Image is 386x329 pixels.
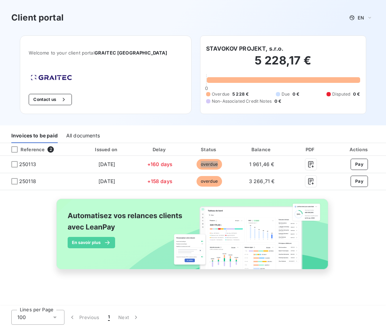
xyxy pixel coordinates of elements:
[147,161,172,167] span: +160 days
[197,176,222,187] span: overdue
[197,159,222,170] span: overdue
[351,176,368,187] button: Pay
[351,159,368,170] button: Pay
[95,50,168,56] span: GRAITEC [GEOGRAPHIC_DATA]
[79,146,135,153] div: Issued on
[232,91,249,97] span: 5 228 €
[205,85,208,91] span: 0
[212,98,272,104] span: Non-Associated Credit Notes
[6,146,45,153] div: Reference
[11,128,58,143] div: Invoices to be paid
[104,310,114,325] button: 1
[50,194,336,282] img: banner
[66,128,100,143] div: All documents
[358,15,364,21] span: EN
[11,11,64,24] h3: Client portal
[47,146,54,153] span: 2
[206,53,360,75] h2: 5 228,17 €
[114,310,144,325] button: Next
[236,146,288,153] div: Balance
[147,178,172,184] span: +158 days
[137,146,183,153] div: Delay
[29,94,72,105] button: Contact us
[212,91,229,97] span: Overdue
[29,73,74,83] img: Company logo
[206,44,284,53] h6: STAVOKOV PROJEKT, s.r.o.
[108,314,110,321] span: 1
[249,161,274,167] span: 1 961,46 €
[64,310,104,325] button: Previous
[19,178,36,185] span: 250118
[29,50,183,56] span: Welcome to your client portal
[19,161,36,168] span: 250113
[282,91,290,97] span: Due
[249,178,275,184] span: 3 266,71 €
[293,91,299,97] span: 0 €
[17,314,26,321] span: 100
[186,146,233,153] div: Status
[334,146,385,153] div: Actions
[98,178,115,184] span: [DATE]
[290,146,331,153] div: PDF
[353,91,360,97] span: 0 €
[274,98,281,104] span: 0 €
[98,161,115,167] span: [DATE]
[332,91,350,97] span: Disputed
